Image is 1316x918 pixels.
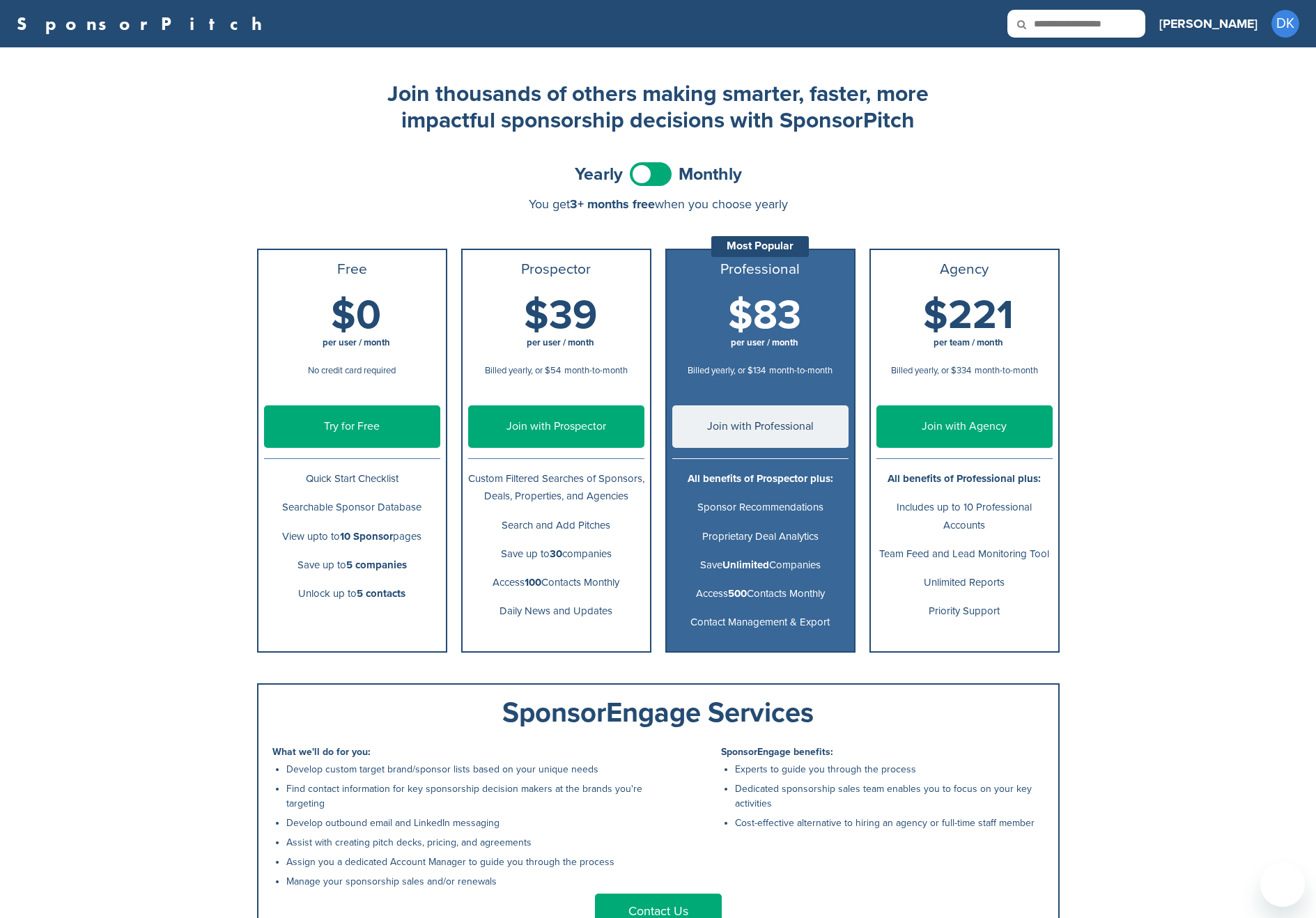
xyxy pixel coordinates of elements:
div: You get when you choose yearly [257,197,1060,211]
p: Quick Start Checklist [264,470,440,488]
a: SponsorPitch [17,15,271,33]
li: Develop outbound email and LinkedIn messaging [286,816,651,830]
p: Unlimited Reports [876,574,1053,591]
p: Proprietary Deal Analytics [672,528,849,545]
b: SponsorEngage benefits: [721,746,833,758]
h3: Agency [876,261,1053,278]
p: Access Contacts Monthly [468,574,644,591]
li: Assist with creating pitch decks, pricing, and agreements [286,835,651,850]
span: $221 [923,291,1014,340]
p: Searchable Sponsor Database [264,499,440,516]
span: $83 [728,291,801,340]
span: per user / month [731,337,798,348]
span: month-to-month [564,365,628,376]
span: Billed yearly, or $134 [688,365,766,376]
p: Access Contacts Monthly [672,585,849,602]
h3: Free [264,261,440,278]
span: Billed yearly, or $54 [485,365,561,376]
span: per team / month [934,337,1003,348]
p: View upto to pages [264,528,440,545]
a: Join with Professional [672,405,849,448]
h3: Professional [672,261,849,278]
h3: [PERSON_NAME] [1159,14,1257,33]
p: Contact Management & Export [672,614,849,631]
li: Develop custom target brand/sponsor lists based on your unique needs [286,762,651,777]
b: All benefits of Prospector plus: [688,472,833,485]
span: Billed yearly, or $334 [891,365,971,376]
p: Custom Filtered Searches of Sponsors, Deals, Properties, and Agencies [468,470,644,505]
span: month-to-month [769,365,833,376]
li: Find contact information for key sponsorship decision makers at the brands you're targeting [286,781,651,811]
h2: Join thousands of others making smarter, faster, more impactful sponsorship decisions with Sponso... [380,81,937,134]
a: Join with Agency [876,405,1053,448]
b: All benefits of Professional plus: [888,472,1041,485]
a: [PERSON_NAME] [1159,8,1257,39]
div: SponsorEngage Services [272,699,1044,726]
span: per user / month [323,337,390,348]
p: Priority Support [876,602,1053,620]
span: Yearly [575,166,623,183]
li: Cost-effective alternative to hiring an agency or full-time staff member [735,816,1044,830]
span: No credit card required [308,365,396,376]
p: Search and Add Pitches [468,517,644,534]
iframe: Button to launch messaging window [1260,862,1305,907]
p: Unlock up to [264,585,440,602]
a: Join with Prospector [468,405,644,448]
p: Team Feed and Lead Monitoring Tool [876,545,1053,563]
b: 5 companies [346,559,407,571]
li: Dedicated sponsorship sales team enables you to focus on your key activities [735,781,1044,811]
div: Most Popular [711,236,809,257]
span: $39 [524,291,597,340]
p: Save Companies [672,557,849,574]
b: Unlimited [722,559,769,571]
li: Assign you a dedicated Account Manager to guide you through the process [286,855,651,869]
p: Daily News and Updates [468,602,644,620]
a: Try for Free [264,405,440,448]
li: Experts to guide you through the process [735,762,1044,777]
b: 5 contacts [357,587,405,600]
b: 100 [525,576,541,589]
p: Includes up to 10 Professional Accounts [876,499,1053,534]
span: per user / month [527,337,594,348]
span: DK [1271,10,1299,38]
p: Save up to companies [468,545,644,563]
h3: Prospector [468,261,644,278]
li: Manage your sponsorship sales and/or renewals [286,874,651,889]
span: $0 [331,291,381,340]
b: 30 [550,547,562,560]
b: What we'll do for you: [272,746,371,758]
span: month-to-month [975,365,1038,376]
span: 3+ months free [570,196,655,212]
span: Monthly [679,166,742,183]
p: Save up to [264,557,440,574]
b: 500 [728,587,747,600]
b: 10 Sponsor [340,530,393,543]
p: Sponsor Recommendations [672,499,849,516]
